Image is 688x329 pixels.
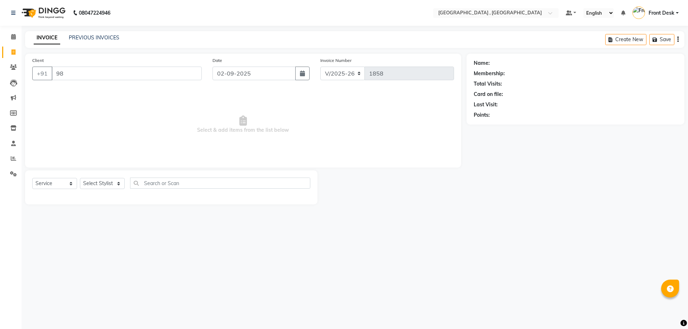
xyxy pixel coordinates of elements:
div: Total Visits: [474,80,502,88]
span: Select & add items from the list below [32,89,454,160]
img: logo [18,3,67,23]
div: Last Visit: [474,101,498,108]
button: +91 [32,67,52,80]
div: Name: [474,59,490,67]
label: Client [32,57,44,64]
img: Front Desk [632,6,645,19]
input: Search by Name/Mobile/Email/Code [52,67,202,80]
button: Save [649,34,674,45]
a: PREVIOUS INVOICES [69,34,119,41]
button: Create New [605,34,646,45]
div: Membership: [474,70,505,77]
b: 08047224946 [79,3,110,23]
label: Invoice Number [320,57,352,64]
span: Front Desk [649,9,674,17]
div: Card on file: [474,91,503,98]
label: Date [212,57,222,64]
a: INVOICE [34,32,60,44]
div: Points: [474,111,490,119]
input: Search or Scan [130,178,310,189]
